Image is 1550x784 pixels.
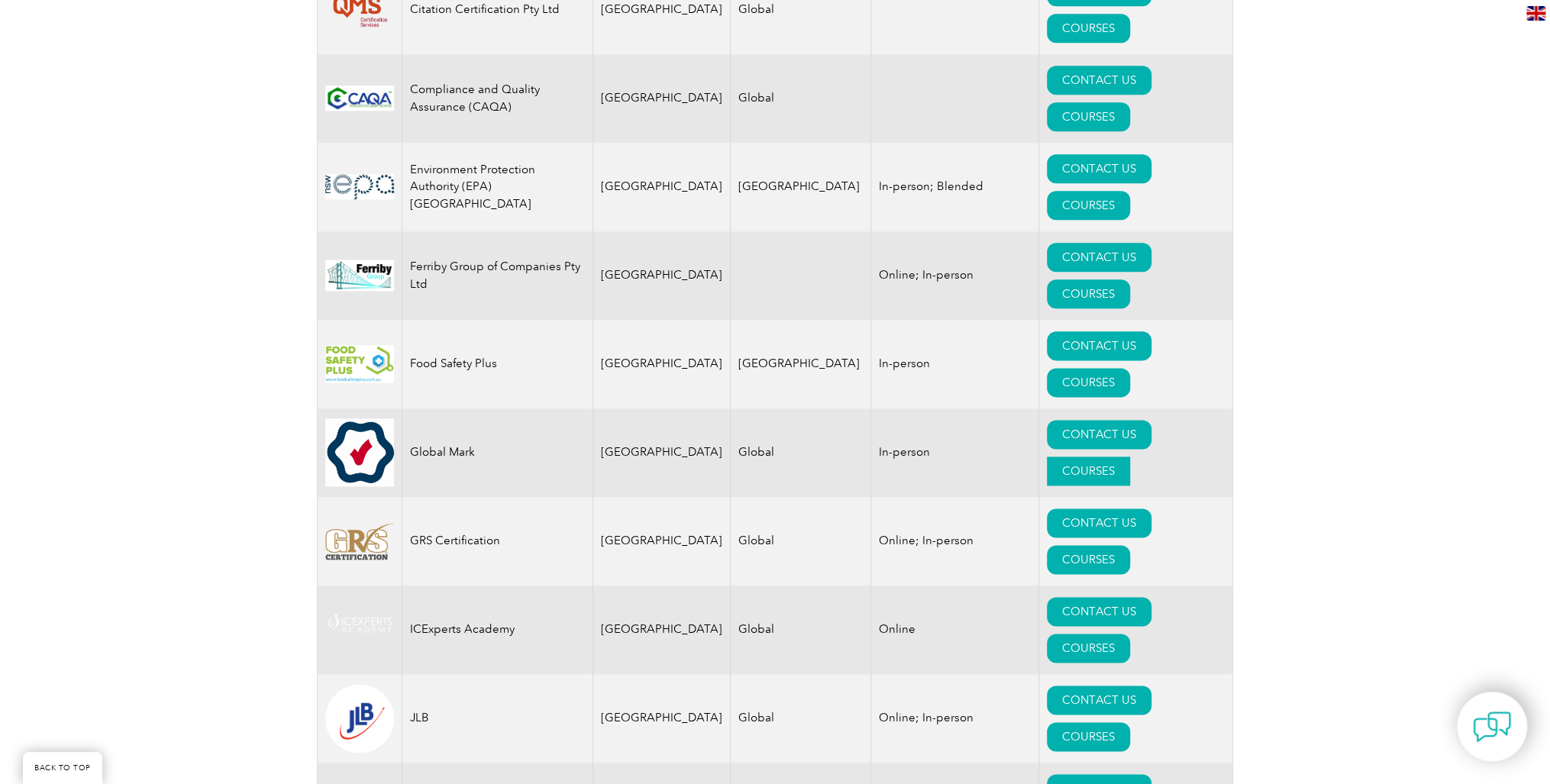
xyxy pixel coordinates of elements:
[593,54,731,143] td: [GEOGRAPHIC_DATA]
[1047,368,1130,397] a: COURSES
[1047,457,1130,486] a: COURSES
[325,684,394,753] img: fd2924ac-d9bc-ea11-a814-000d3a79823d-logo.png
[871,231,1039,320] td: Online; In-person
[593,320,731,408] td: [GEOGRAPHIC_DATA]
[402,143,593,231] td: Environment Protection Authority (EPA) [GEOGRAPHIC_DATA]
[1047,686,1151,715] a: CONTACT US
[593,143,731,231] td: [GEOGRAPHIC_DATA]
[871,674,1039,763] td: Online; In-person
[1047,420,1151,449] a: CONTACT US
[593,674,731,763] td: [GEOGRAPHIC_DATA]
[325,611,394,648] img: 2bff5172-5738-eb11-a813-000d3a79722d-logo.png
[1047,508,1151,537] a: CONTACT US
[1047,154,1151,183] a: CONTACT US
[402,320,593,408] td: Food Safety Plus
[731,586,871,674] td: Global
[1047,545,1130,574] a: COURSES
[1047,722,1130,751] a: COURSES
[402,674,593,763] td: JLB
[871,586,1039,674] td: Online
[1047,191,1130,220] a: COURSES
[871,320,1039,408] td: In-person
[402,408,593,497] td: Global Mark
[1526,6,1545,21] img: en
[1473,708,1511,746] img: contact-chat.png
[871,408,1039,497] td: In-person
[402,497,593,586] td: GRS Certification
[23,752,102,784] a: BACK TO TOP
[325,260,394,292] img: 52661cd0-8de2-ef11-be1f-002248955c5a-logo.jpg
[325,174,394,198] img: 0b2a24ac-d9bc-ea11-a814-000d3a79823d-logo.jpg
[325,345,394,382] img: e52924ac-d9bc-ea11-a814-000d3a79823d-logo.png
[871,497,1039,586] td: Online; In-person
[402,586,593,674] td: ICExperts Academy
[325,522,394,560] img: 7f517d0d-f5a0-ea11-a812-000d3ae11abd%20-logo.png
[325,85,394,111] img: 8f79303c-692d-ec11-b6e6-0022481838a2-logo.jpg
[1047,66,1151,95] a: CONTACT US
[731,408,871,497] td: Global
[731,54,871,143] td: Global
[1047,279,1130,308] a: COURSES
[593,408,731,497] td: [GEOGRAPHIC_DATA]
[731,497,871,586] td: Global
[593,586,731,674] td: [GEOGRAPHIC_DATA]
[402,54,593,143] td: Compliance and Quality Assurance (CAQA)
[731,674,871,763] td: Global
[731,143,871,231] td: [GEOGRAPHIC_DATA]
[1047,243,1151,272] a: CONTACT US
[1047,14,1130,43] a: COURSES
[593,497,731,586] td: [GEOGRAPHIC_DATA]
[402,231,593,320] td: Ferriby Group of Companies Pty Ltd
[731,320,871,408] td: [GEOGRAPHIC_DATA]
[1047,634,1130,663] a: COURSES
[593,231,731,320] td: [GEOGRAPHIC_DATA]
[1047,331,1151,360] a: CONTACT US
[871,143,1039,231] td: In-person; Blended
[1047,597,1151,626] a: CONTACT US
[1047,102,1130,131] a: COURSES
[325,418,394,486] img: eb2924ac-d9bc-ea11-a814-000d3a79823d-logo.jpg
